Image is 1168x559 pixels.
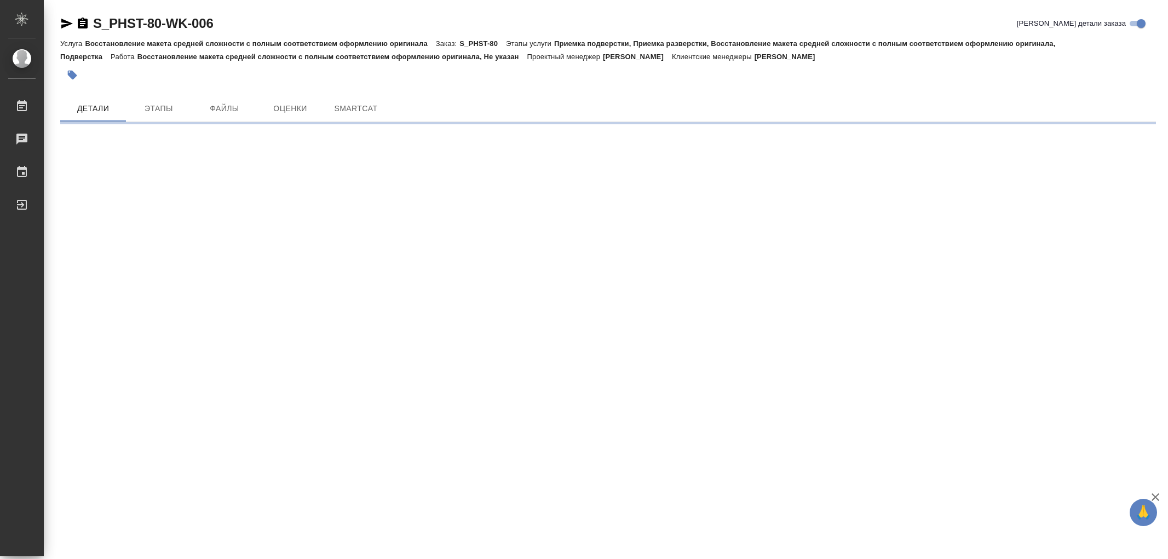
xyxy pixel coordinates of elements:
p: Проектный менеджер [527,53,603,61]
span: Оценки [264,102,317,116]
p: Работа [111,53,137,61]
p: Услуга [60,39,85,48]
span: Детали [67,102,119,116]
button: Скопировать ссылку для ЯМессенджера [60,17,73,30]
p: Этапы услуги [506,39,554,48]
a: S_PHST-80-WK-006 [93,16,214,31]
button: Скопировать ссылку [76,17,89,30]
p: Восстановление макета средней сложности с полным соответствием оформлению оригинала, Не указан [137,53,527,61]
p: [PERSON_NAME] [755,53,824,61]
button: 🙏 [1130,499,1157,526]
span: 🙏 [1134,501,1153,524]
p: [PERSON_NAME] [603,53,672,61]
span: SmartCat [330,102,382,116]
p: S_PHST-80 [459,39,506,48]
span: [PERSON_NAME] детали заказа [1017,18,1126,29]
span: Этапы [133,102,185,116]
p: Приемка подверстки, Приемка разверстки, Восстановление макета средней сложности с полным соответс... [60,39,1055,61]
span: Файлы [198,102,251,116]
p: Заказ: [436,39,459,48]
p: Клиентские менеджеры [672,53,755,61]
button: Добавить тэг [60,63,84,87]
p: Восстановление макета средней сложности с полным соответствием оформлению оригинала [85,39,435,48]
